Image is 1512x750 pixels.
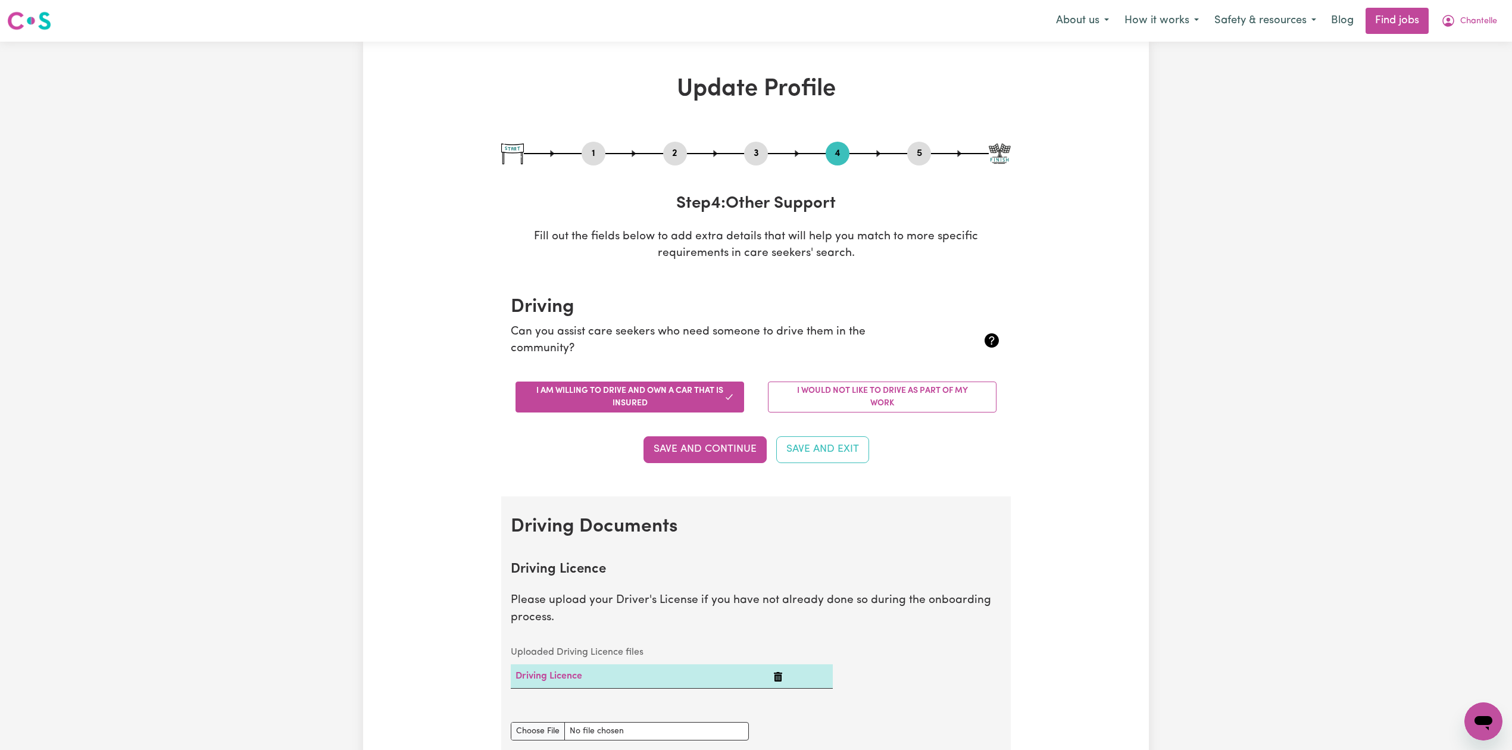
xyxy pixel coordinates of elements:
[7,7,51,35] a: Careseekers logo
[511,562,1001,578] h2: Driving Licence
[511,640,833,664] caption: Uploaded Driving Licence files
[907,146,931,161] button: Go to step 5
[1048,8,1117,33] button: About us
[501,75,1011,104] h1: Update Profile
[1117,8,1207,33] button: How it works
[768,382,996,412] button: I would not like to drive as part of my work
[511,592,1001,627] p: Please upload your Driver's License if you have not already done so during the onboarding process.
[1464,702,1502,740] iframe: Button to launch messaging window
[511,515,1001,538] h2: Driving Documents
[773,669,783,683] button: Delete Driving Licence
[1460,15,1497,28] span: Chantelle
[7,10,51,32] img: Careseekers logo
[744,146,768,161] button: Go to step 3
[516,382,744,412] button: I am willing to drive and own a car that is insured
[582,146,605,161] button: Go to step 1
[501,194,1011,214] h3: Step 4 : Other Support
[1366,8,1429,34] a: Find jobs
[1324,8,1361,34] a: Blog
[1433,8,1505,33] button: My Account
[501,229,1011,263] p: Fill out the fields below to add extra details that will help you match to more specific requirem...
[776,436,869,462] button: Save and Exit
[511,324,920,358] p: Can you assist care seekers who need someone to drive them in the community?
[663,146,687,161] button: Go to step 2
[643,436,767,462] button: Save and Continue
[826,146,849,161] button: Go to step 4
[511,296,1001,318] h2: Driving
[516,671,582,681] a: Driving Licence
[1207,8,1324,33] button: Safety & resources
